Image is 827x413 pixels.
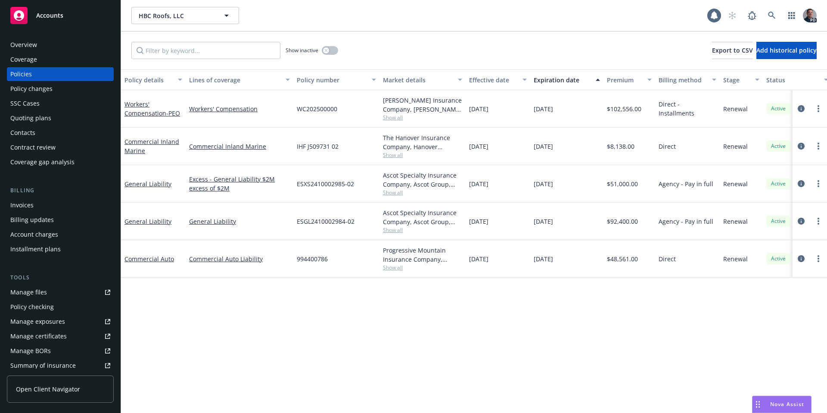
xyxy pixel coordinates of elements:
div: Quoting plans [10,111,51,125]
span: [DATE] [534,104,553,113]
a: Accounts [7,3,114,28]
button: Premium [603,69,655,90]
div: Invoices [10,198,34,212]
div: SSC Cases [10,97,40,110]
a: more [813,141,824,151]
a: Billing updates [7,213,114,227]
a: Policy changes [7,82,114,96]
button: Market details [379,69,466,90]
div: Status [766,75,819,84]
a: Manage BORs [7,344,114,358]
a: Contract review [7,141,114,154]
span: Show all [383,114,462,121]
a: Commercial Inland Marine [189,142,290,151]
div: Overview [10,38,37,52]
span: Show all [383,151,462,159]
div: Account charges [10,228,58,241]
a: Excess - General Liability $2M excess of $2M [189,175,290,193]
a: Invoices [7,198,114,212]
span: [DATE] [534,217,553,226]
span: [DATE] [469,217,488,226]
span: Renewal [723,254,748,263]
a: circleInformation [796,103,806,114]
div: Tools [7,273,114,282]
a: Coverage [7,53,114,66]
span: Agency - Pay in full [659,179,713,188]
a: circleInformation [796,178,806,189]
a: Overview [7,38,114,52]
a: General Liability [189,217,290,226]
span: Accounts [36,12,63,19]
div: Coverage [10,53,37,66]
div: Billing method [659,75,707,84]
div: Billing updates [10,213,54,227]
div: Manage files [10,285,47,299]
div: Policy details [124,75,173,84]
span: $51,000.00 [607,179,638,188]
span: IHF J509731 02 [297,142,339,151]
button: Billing method [655,69,720,90]
div: Installment plans [10,242,61,256]
span: Show inactive [286,47,318,54]
div: The Hanover Insurance Company, Hanover Insurance Group [383,133,462,151]
span: Active [770,105,787,113]
span: Active [770,142,787,150]
span: Direct [659,142,676,151]
span: Show all [383,226,462,234]
span: [DATE] [469,254,488,263]
a: more [813,216,824,226]
span: $8,138.00 [607,142,634,151]
span: Active [770,217,787,225]
div: Billing [7,186,114,195]
span: WC202500000 [297,104,337,113]
span: ESXS2410002985-02 [297,179,354,188]
span: Direct - Installments [659,100,716,118]
a: circleInformation [796,216,806,226]
button: Expiration date [530,69,603,90]
div: Policy number [297,75,367,84]
span: [DATE] [469,179,488,188]
span: Agency - Pay in full [659,217,713,226]
button: Stage [720,69,763,90]
span: [DATE] [534,142,553,151]
span: Renewal [723,179,748,188]
a: more [813,178,824,189]
a: Report a Bug [743,7,761,24]
button: Policy number [293,69,379,90]
a: more [813,103,824,114]
div: Progressive Mountain Insurance Company, Progressive [383,246,462,264]
a: more [813,253,824,264]
div: Contacts [10,126,35,140]
button: Nova Assist [752,396,811,413]
a: Commercial Auto Liability [189,254,290,263]
a: Manage exposures [7,315,114,329]
span: HBC Roofs, LLC [139,11,213,20]
div: Contract review [10,141,56,154]
span: Direct [659,254,676,263]
div: Manage certificates [10,329,67,343]
a: Quoting plans [7,111,114,125]
span: Show all [383,264,462,271]
span: Show all [383,189,462,196]
a: Policies [7,67,114,81]
span: [DATE] [534,179,553,188]
span: Active [770,255,787,263]
button: Policy details [121,69,186,90]
a: Workers' Compensation [189,104,290,113]
a: circleInformation [796,253,806,264]
span: Renewal [723,104,748,113]
span: $102,556.00 [607,104,641,113]
a: Contacts [7,126,114,140]
span: ESGL2410002984-02 [297,217,354,226]
span: - PEO [166,109,180,117]
a: Start snowing [724,7,741,24]
span: Export to CSV [712,46,753,54]
a: circleInformation [796,141,806,151]
button: Effective date [466,69,530,90]
button: Export to CSV [712,42,753,59]
img: photo [803,9,817,22]
a: Commercial Auto [124,255,174,263]
div: Summary of insurance [10,359,76,372]
button: Add historical policy [756,42,817,59]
